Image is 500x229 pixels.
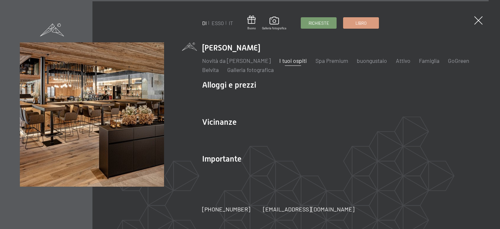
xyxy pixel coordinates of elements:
[355,21,367,26] font: Libro
[202,66,219,73] a: Belvita
[202,57,271,64] a: Novità da [PERSON_NAME]
[343,18,379,28] a: Libro
[212,20,224,26] a: ESSO
[229,20,233,26] a: IT
[309,21,329,26] font: Richieste
[301,18,336,28] a: Richieste
[202,206,250,213] font: [PHONE_NUMBER]
[247,16,256,30] a: Buono
[262,26,286,30] font: Galleria fotografica
[262,17,286,30] a: Galleria fotografica
[202,205,250,213] a: [PHONE_NUMBER]
[396,57,410,64] a: Attivo
[448,57,469,64] a: GoGreen
[202,20,207,26] a: DI
[315,57,348,64] a: Spa Premium
[357,57,387,64] a: buongustaio
[247,26,256,30] font: Buono
[419,57,439,64] a: Famiglia
[263,205,354,213] a: [EMAIL_ADDRESS][DOMAIN_NAME]
[263,206,354,213] font: [EMAIL_ADDRESS][DOMAIN_NAME]
[227,66,274,73] a: Galleria fotografica
[279,57,307,64] a: I tuoi ospiti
